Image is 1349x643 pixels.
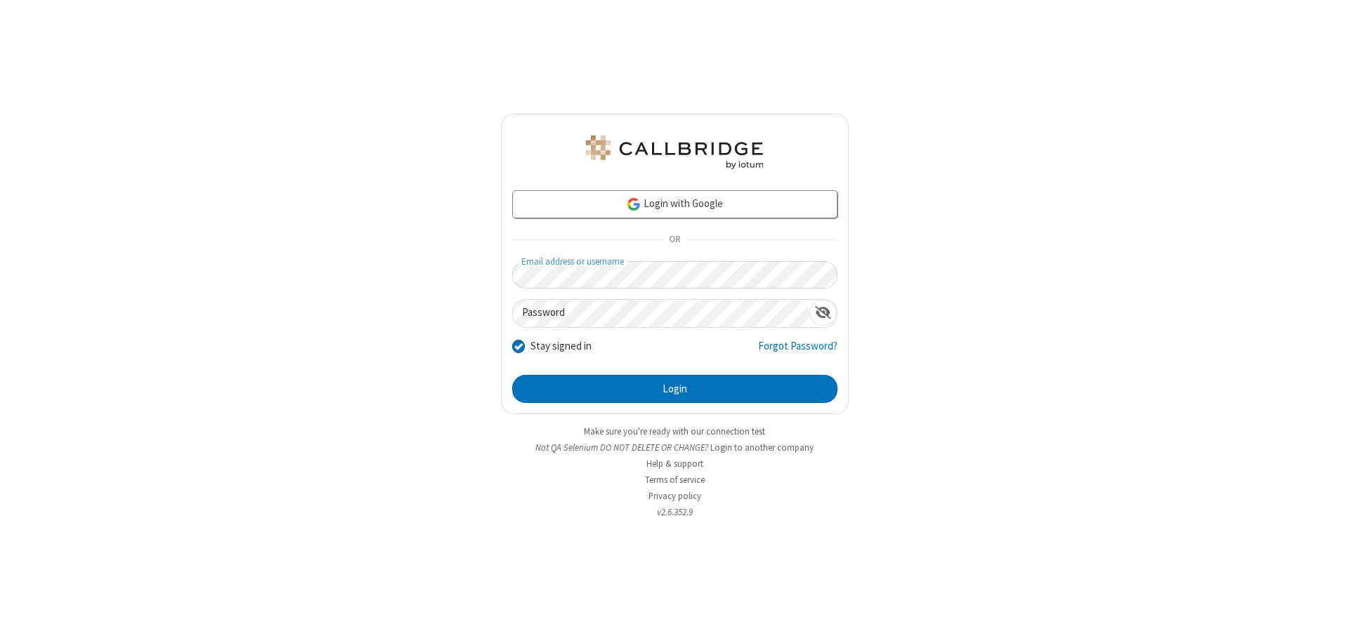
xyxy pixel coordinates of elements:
a: Make sure you're ready with our connection test [584,425,765,437]
li: v2.6.352.9 [501,505,849,519]
a: Terms of service [645,474,705,486]
span: OR [663,230,686,250]
img: QA Selenium DO NOT DELETE OR CHANGE [583,135,766,169]
a: Privacy policy [649,490,701,502]
button: Login to another company [710,441,814,454]
input: Password [513,300,809,327]
a: Login with Google [512,190,838,218]
img: google-icon.png [626,197,641,212]
li: Not QA Selenium DO NOT DELETE OR CHANGE? [501,441,849,454]
label: Stay signed in [530,338,592,354]
div: Show password [809,300,837,326]
a: Forgot Password? [758,338,838,365]
input: Email address or username [512,261,838,289]
a: Help & support [646,458,703,470]
button: Login [512,375,838,403]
